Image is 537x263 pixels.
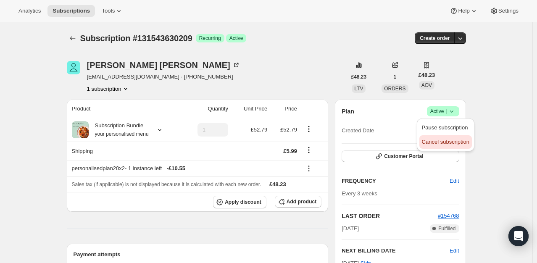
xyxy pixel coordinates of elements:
button: Customer Portal [342,150,459,162]
h2: NEXT BILLING DATE [342,247,450,255]
button: Add product [275,196,321,208]
button: Create order [415,32,455,44]
span: Subscription #131543630209 [80,34,192,43]
span: Help [458,8,469,14]
span: £48.23 [351,74,367,80]
button: Pause subscription [419,121,472,134]
button: Product actions [302,124,316,134]
button: Cancel subscription [419,135,472,149]
th: Shipping [67,142,182,160]
button: Apply discount [213,196,266,208]
small: your personalised menu [95,131,149,137]
span: Recurring [199,35,221,42]
span: £52.79 [250,126,267,133]
button: Edit [450,247,459,255]
span: £5.99 [283,148,297,154]
span: £48.23 [419,71,435,79]
span: Cancel subscription [422,139,469,145]
span: | [446,108,447,115]
span: £52.79 [280,126,297,133]
h2: Plan [342,107,354,116]
th: Product [67,100,182,118]
th: Price [270,100,300,118]
a: #154768 [438,213,459,219]
span: ORDERS [384,86,405,92]
span: 1 [394,74,397,80]
button: 1 [389,71,402,83]
span: Sales tax (if applicable) is not displayed because it is calculated with each new order. [72,181,261,187]
span: Analytics [18,8,41,14]
span: Pause subscription [422,124,468,131]
span: [DATE] [342,224,359,233]
span: Carol Cullimore-Pike [67,61,80,74]
span: Add product [287,198,316,205]
span: Every 3 weeks [342,190,377,197]
span: Subscriptions [53,8,90,14]
button: #154768 [438,212,459,220]
span: [EMAIL_ADDRESS][DOMAIN_NAME] · [PHONE_NUMBER] [87,73,240,81]
span: - £10.55 [167,164,185,173]
span: Customer Portal [384,153,423,160]
h2: Payment attempts [74,250,322,259]
span: Active [229,35,243,42]
h2: FREQUENCY [342,177,450,185]
span: Settings [498,8,519,14]
button: Analytics [13,5,46,17]
span: Create order [420,35,450,42]
th: Quantity [182,100,231,118]
th: Unit Price [231,100,270,118]
div: [PERSON_NAME] [PERSON_NAME] [87,61,240,69]
div: Open Intercom Messenger [508,226,529,246]
span: LTV [354,86,363,92]
span: Edit [450,177,459,185]
button: Tools [97,5,128,17]
img: product img [72,121,89,138]
span: £48.23 [269,181,286,187]
button: Product actions [87,84,130,93]
button: Settings [485,5,524,17]
div: personalisedplan20x2 - 1 instance left [72,164,297,173]
button: Shipping actions [302,145,316,155]
span: Tools [102,8,115,14]
div: Subscription Bundle [89,121,149,138]
button: Edit [445,174,464,188]
span: Active [430,107,456,116]
button: Help [445,5,483,17]
span: Created Date [342,126,374,135]
h2: LAST ORDER [342,212,438,220]
button: Subscriptions [47,5,95,17]
button: Subscriptions [67,32,79,44]
span: AOV [421,82,432,88]
span: Apply discount [225,199,261,205]
span: Fulfilled [438,225,455,232]
button: £48.23 [346,71,372,83]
